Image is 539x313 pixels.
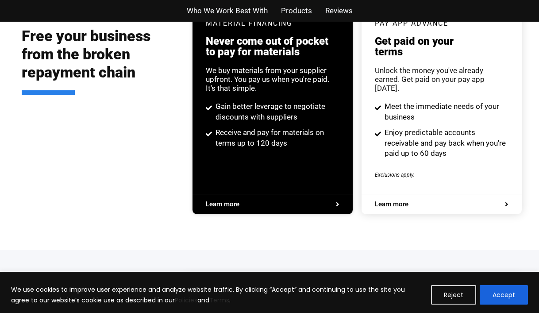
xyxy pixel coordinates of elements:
button: Accept [480,285,528,305]
a: Policies [175,296,197,305]
a: Who We Work Best With [187,4,268,17]
a: Reviews [325,4,353,17]
h3: pay app advance [375,20,508,27]
button: Reject [431,285,476,305]
div: Unlock the money you've already earned. Get paid on your pay app [DATE]. [375,66,508,93]
span: Meet the immediate needs of your business [382,101,508,123]
span: Exclusions apply. [375,172,415,178]
span: Gain better leverage to negotiate discounts with suppliers [213,101,339,123]
a: Terms [209,296,229,305]
h3: Material Financing [206,20,339,27]
div: We buy materials from your supplier upfront. You pay us when you're paid. It's that simple. [206,66,339,93]
span: Receive and pay for materials on terms up to 120 days [213,128,339,149]
h3: Get paid on your terms [375,36,508,57]
span: Enjoy predictable accounts receivable and pay back when you're paid up to 60 days [382,128,508,159]
a: Learn more [375,201,508,208]
a: Learn more [206,201,339,208]
a: Products [281,4,312,17]
span: Learn more [375,201,408,208]
h3: Never come out of pocket to pay for materials [206,36,339,57]
h2: Free your business from the broken repayment chain [22,27,179,94]
span: Learn more [206,201,239,208]
p: We use cookies to improve user experience and analyze website traffic. By clicking “Accept” and c... [11,284,424,305]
